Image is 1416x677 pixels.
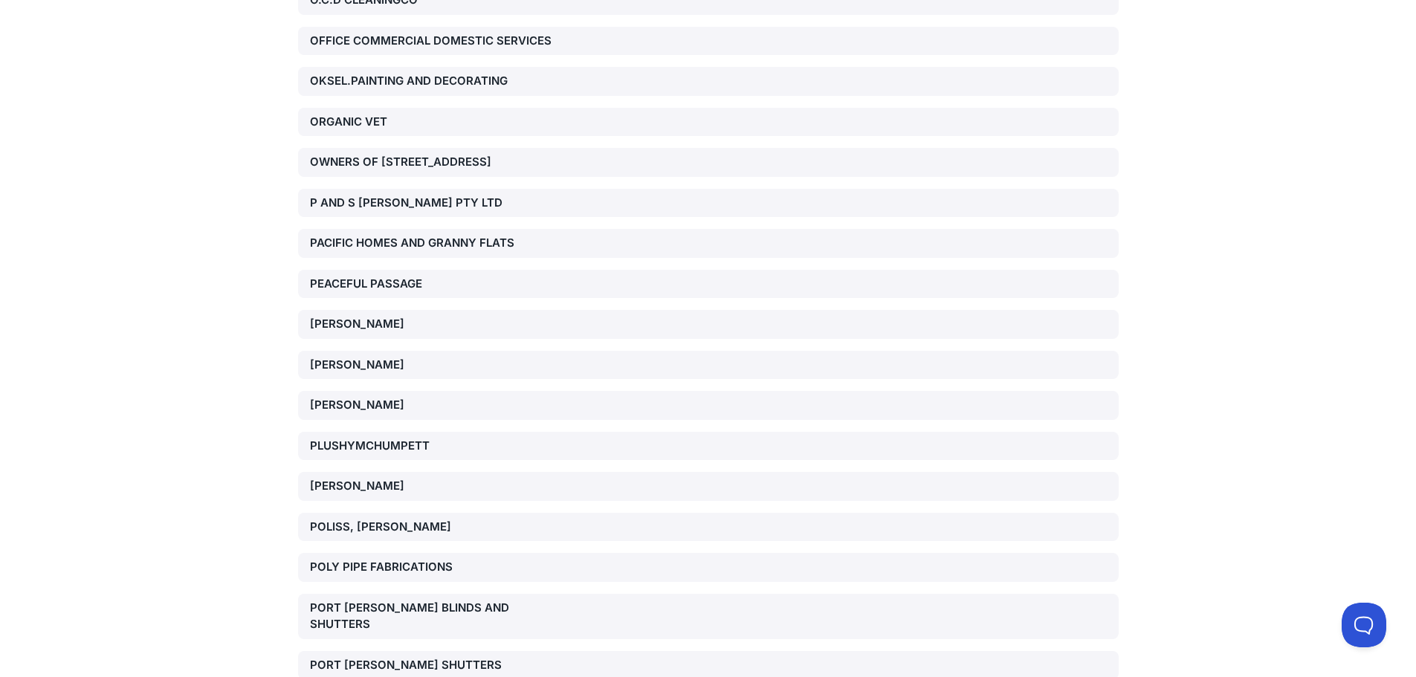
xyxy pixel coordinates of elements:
div: OFFICE COMMERCIAL DOMESTIC SERVICES [310,33,572,50]
div: [PERSON_NAME] [310,316,572,333]
a: PEACEFUL PASSAGE [298,270,1119,299]
a: OKSEL.PAINTING AND DECORATING [298,67,1119,96]
iframe: Toggle Customer Support [1342,603,1386,647]
a: P AND S [PERSON_NAME] PTY LTD [298,189,1119,218]
div: [PERSON_NAME] [310,397,572,414]
div: [PERSON_NAME] [310,478,572,495]
div: PORT [PERSON_NAME] SHUTTERS [310,657,572,674]
a: OWNERS OF [STREET_ADDRESS] [298,148,1119,177]
div: OKSEL.PAINTING AND DECORATING [310,73,572,90]
a: [PERSON_NAME] [298,472,1119,501]
div: OWNERS OF [STREET_ADDRESS] [310,154,572,171]
div: PORT [PERSON_NAME] BLINDS AND SHUTTERS [310,600,572,633]
a: [PERSON_NAME] [298,310,1119,339]
a: PORT [PERSON_NAME] BLINDS AND SHUTTERS [298,594,1119,639]
div: [PERSON_NAME] [310,357,572,374]
a: POLISS, [PERSON_NAME] [298,513,1119,542]
div: PLUSHYMCHUMPETT [310,438,572,455]
a: POLY PIPE FABRICATIONS [298,553,1119,582]
div: ORGANIC VET [310,114,572,131]
div: PACIFIC HOMES AND GRANNY FLATS [310,235,572,252]
div: POLISS, [PERSON_NAME] [310,519,572,536]
div: POLY PIPE FABRICATIONS [310,559,572,576]
a: PACIFIC HOMES AND GRANNY FLATS [298,229,1119,258]
a: [PERSON_NAME] [298,391,1119,420]
div: PEACEFUL PASSAGE [310,276,572,293]
a: OFFICE COMMERCIAL DOMESTIC SERVICES [298,27,1119,56]
a: PLUSHYMCHUMPETT [298,432,1119,461]
a: [PERSON_NAME] [298,351,1119,380]
a: ORGANIC VET [298,108,1119,137]
div: P AND S [PERSON_NAME] PTY LTD [310,195,572,212]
